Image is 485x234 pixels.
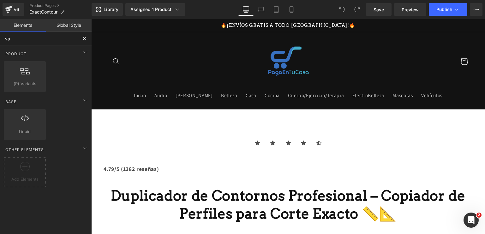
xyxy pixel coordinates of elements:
[284,3,299,16] a: Mobile
[3,3,24,16] a: v6
[84,73,122,80] span: [PERSON_NAME]
[436,7,452,12] span: Publish
[394,3,426,16] a: Preview
[130,73,146,80] span: Belleza
[197,73,253,80] span: Cuerpo/Ejercicio/Terapia
[5,51,27,57] span: Product
[17,35,33,50] summary: Búsqueda
[269,3,284,16] a: Tablet
[177,22,218,63] img: Paga en tucasa
[464,213,479,228] iframe: Intercom live chat
[12,146,68,154] strong: 4.79/5 (1382 reseñas)
[429,3,467,16] button: Publish
[193,69,257,84] a: Cuerpo/Ejercicio/Terapia
[80,69,126,84] a: [PERSON_NAME]
[150,69,169,84] a: Casa
[92,3,123,16] a: New Library
[476,213,482,218] span: 2
[257,69,297,84] a: ElectroBelleza
[29,3,92,8] a: Product Pages
[330,73,351,80] span: Vehículos
[326,69,355,84] a: Vehículos
[336,3,348,16] button: Undo
[5,147,45,153] span: Other Elements
[104,7,118,12] span: Library
[130,6,180,13] div: Assigned 1 Product
[5,176,44,183] span: Add Elements
[173,73,189,80] span: Cocina
[154,73,165,80] span: Casa
[43,73,55,80] span: Inicio
[126,69,150,84] a: Belleza
[6,128,44,135] span: Liquid
[20,168,374,203] strong: Duplicador de Contornos Profesional – Copiador de Perfiles para Corte Exacto 📏📐
[402,6,419,13] span: Preview
[39,69,59,84] a: Inicio
[29,9,57,15] span: ExactContour
[470,3,482,16] button: More
[301,73,321,80] span: Mascotas
[238,3,254,16] a: Desktop
[6,80,44,87] span: (P) Variants
[5,99,17,105] span: Base
[297,69,326,84] a: Mascotas
[254,3,269,16] a: Laptop
[169,69,193,84] a: Cocina
[59,69,80,84] a: Audio
[46,19,92,32] a: Global Style
[374,6,384,13] span: Save
[63,73,76,80] span: Audio
[13,5,21,14] div: v6
[261,73,293,80] span: ElectroBelleza
[351,3,363,16] button: Redo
